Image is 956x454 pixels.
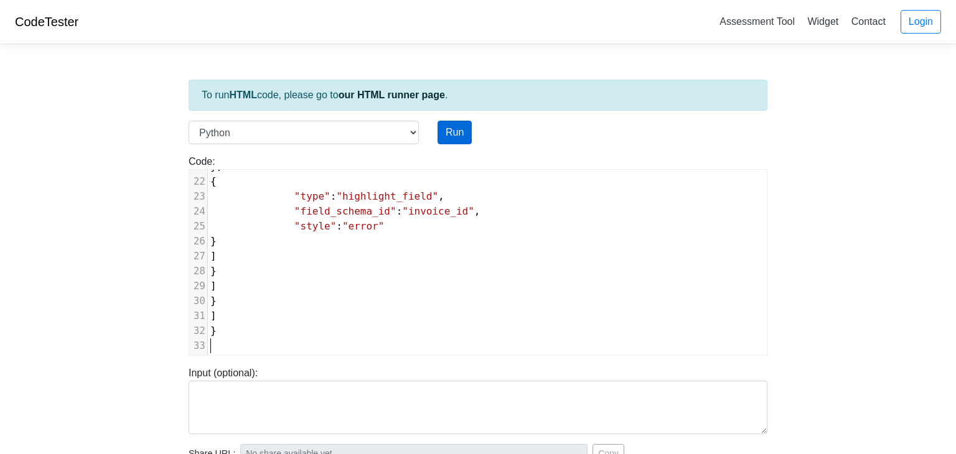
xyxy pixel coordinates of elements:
[294,205,396,217] span: "field_schema_id"
[336,190,438,202] span: "highlight_field"
[15,15,78,29] a: CodeTester
[189,323,207,338] div: 32
[189,204,207,219] div: 24
[210,205,480,217] span: : ,
[189,80,767,111] div: To run code, please go to .
[210,265,217,277] span: }
[210,310,217,322] span: ]
[189,338,207,353] div: 33
[715,11,800,32] a: Assessment Tool
[210,235,217,247] span: }
[189,264,207,279] div: 28
[402,205,474,217] span: "invoice_id"
[189,279,207,294] div: 29
[189,294,207,308] div: 30
[189,189,207,204] div: 23
[846,11,891,32] a: Contact
[339,90,445,100] a: our HTML runner page
[294,220,336,232] span: "style"
[901,10,941,34] a: Login
[294,190,330,202] span: "type"
[802,11,843,32] a: Widget
[210,325,217,336] span: }
[189,234,207,249] div: 26
[189,249,207,264] div: 27
[210,190,444,202] span: : ,
[229,90,256,100] strong: HTML
[210,295,217,307] span: }
[179,154,777,356] div: Code:
[189,308,207,323] div: 31
[210,175,217,187] span: {
[342,220,384,232] span: "error"
[189,174,207,189] div: 22
[438,121,472,144] button: Run
[179,366,777,434] div: Input (optional):
[210,220,384,232] span: :
[189,219,207,234] div: 25
[210,250,217,262] span: ]
[210,280,217,292] span: ]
